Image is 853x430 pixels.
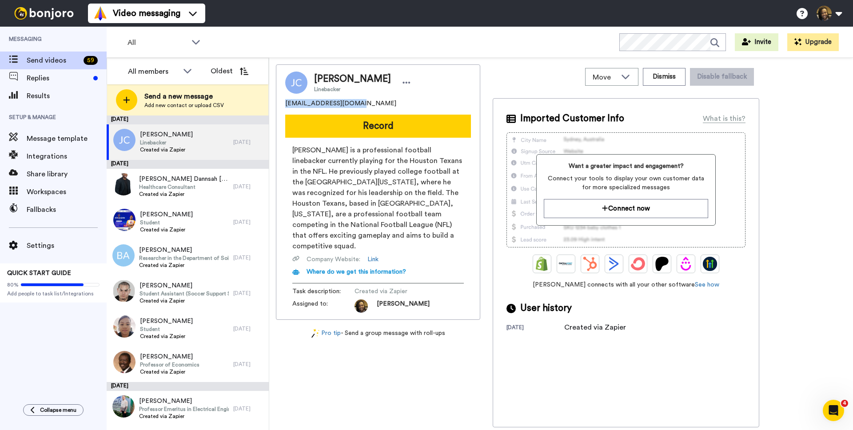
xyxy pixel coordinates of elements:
[112,395,135,418] img: 98cb40c6-5cd0-40d1-a1a0-ed965a0a75a1.jpg
[27,204,107,215] span: Fallbacks
[583,257,597,271] img: Hubspot
[787,33,839,51] button: Upgrade
[276,329,480,338] div: - Send a group message with roll-ups
[735,33,778,51] button: Invite
[703,257,717,271] img: GoHighLevel
[233,405,264,412] div: [DATE]
[140,139,193,146] span: Linebacker
[139,406,229,413] span: Professor Emeritus in Electrical Engineering and Computer Science
[113,209,136,231] img: 02146669-a342-4df0-9bb5-3f2ddb4a003b.jpg
[520,112,624,125] span: Imported Customer Info
[307,255,360,264] span: Company Website :
[233,139,264,146] div: [DATE]
[139,175,229,183] span: [PERSON_NAME] Dannsah [PERSON_NAME]
[140,297,229,304] span: Created via Zapier
[140,352,199,361] span: [PERSON_NAME]
[139,413,229,420] span: Created via Zapier
[11,7,77,20] img: bj-logo-header-white.svg
[27,151,107,162] span: Integrations
[544,174,708,192] span: Connect your tools to display your own customer data for more specialized messages
[314,86,391,93] span: Linebacker
[139,191,229,198] span: Created via Zapier
[112,173,135,195] img: 3ee60322-c9fe-466e-8d71-078c1dafa371.jpg
[140,210,193,219] span: [PERSON_NAME]
[140,219,193,226] span: Student
[355,299,368,313] img: ACg8ocJE5Uraz61bcHa36AdWwJTeO_LDPOXCjjSOJ9PocmjUJMRKBvQ=s96-c
[128,66,179,77] div: All members
[564,322,626,333] div: Created via Zapier
[84,56,98,65] div: 59
[140,326,193,333] span: Student
[128,37,187,48] span: All
[307,269,406,275] span: Where do we get this information?
[112,244,135,267] img: ba.png
[93,6,108,20] img: vm-color.svg
[695,282,719,288] a: See how
[27,169,107,179] span: Share library
[139,255,229,262] span: Researcher in the Department of Soil and Crop Sciences
[377,299,430,313] span: [PERSON_NAME]
[27,240,107,251] span: Settings
[139,262,229,269] span: Created via Zapier
[140,317,193,326] span: [PERSON_NAME]
[107,115,269,124] div: [DATE]
[139,183,229,191] span: Healthcare Consultant
[535,257,549,271] img: Shopify
[233,254,264,261] div: [DATE]
[139,397,229,406] span: [PERSON_NAME]
[544,162,708,171] span: Want a greater impact and engagement?
[643,68,686,86] button: Dismiss
[607,257,621,271] img: ActiveCampaign
[292,287,355,296] span: Task description :
[292,145,464,251] span: [PERSON_NAME] is a professional football linebacker currently playing for the Houston Texans in t...
[144,91,224,102] span: Send a new message
[7,270,71,276] span: QUICK START GUIDE
[285,99,396,108] span: [EMAIL_ADDRESS][DOMAIN_NAME]
[27,187,107,197] span: Workspaces
[285,72,307,94] img: Image of Jermaine Carter
[520,302,572,315] span: User history
[40,406,76,414] span: Collapse menu
[506,324,564,333] div: [DATE]
[139,246,229,255] span: [PERSON_NAME]
[140,130,193,139] span: [PERSON_NAME]
[559,257,573,271] img: Ontraport
[140,368,199,375] span: Created via Zapier
[107,160,269,169] div: [DATE]
[311,329,319,338] img: magic-wand.svg
[823,400,844,421] iframe: Intercom live chat
[140,361,199,368] span: Professor of Economics
[140,226,193,233] span: Created via Zapier
[233,290,264,297] div: [DATE]
[113,280,135,302] img: aaf83b7d-6aec-4829-852e-c1e6f8bbabee.jpg
[144,102,224,109] span: Add new contact or upload CSV
[233,219,264,226] div: [DATE]
[292,299,355,313] span: Assigned to:
[113,7,180,20] span: Video messaging
[27,133,107,144] span: Message template
[655,257,669,271] img: Patreon
[703,113,745,124] div: What is this?
[367,255,379,264] a: Link
[841,400,848,407] span: 4
[140,333,193,340] span: Created via Zapier
[113,315,136,338] img: 70f6b812-82e7-4030-b861-b7420951edbb.jpg
[690,68,754,86] button: Disable fallback
[679,257,693,271] img: Drip
[23,404,84,416] button: Collapse menu
[27,91,107,101] span: Results
[140,281,229,290] span: [PERSON_NAME]
[140,290,229,297] span: Student Assistant (Soccer Support Staff)
[544,199,708,218] button: Connect now
[113,351,136,373] img: e78f1082-3f43-421a-876f-61ae66182b95.jpg
[7,290,100,297] span: Add people to task list/Integrations
[355,287,439,296] span: Created via Zapier
[140,146,193,153] span: Created via Zapier
[506,280,745,289] span: [PERSON_NAME] connects with all your other software
[27,55,80,66] span: Send videos
[113,129,136,151] img: jc.png
[204,62,255,80] button: Oldest
[314,72,391,86] span: [PERSON_NAME]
